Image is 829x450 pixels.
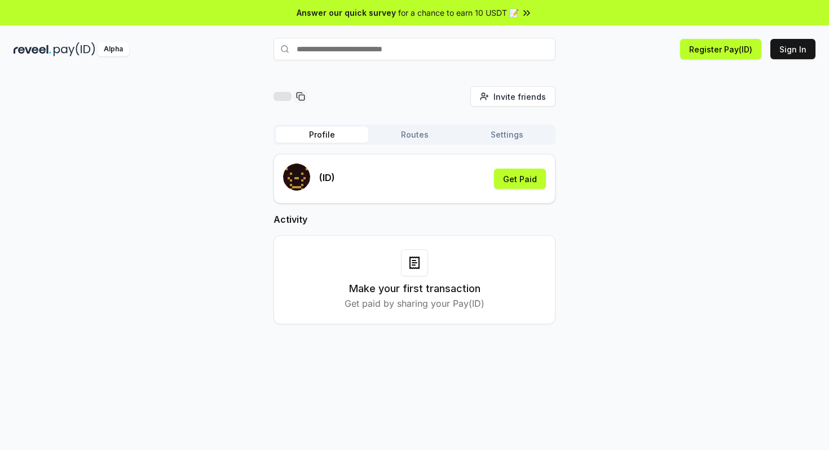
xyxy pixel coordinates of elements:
[770,39,815,59] button: Sign In
[14,42,51,56] img: reveel_dark
[276,127,368,143] button: Profile
[470,86,555,107] button: Invite friends
[274,213,555,226] h2: Activity
[461,127,553,143] button: Settings
[98,42,129,56] div: Alpha
[494,169,546,189] button: Get Paid
[345,297,484,310] p: Get paid by sharing your Pay(ID)
[680,39,761,59] button: Register Pay(ID)
[349,281,480,297] h3: Make your first transaction
[368,127,461,143] button: Routes
[54,42,95,56] img: pay_id
[398,7,519,19] span: for a chance to earn 10 USDT 📝
[297,7,396,19] span: Answer our quick survey
[493,91,546,103] span: Invite friends
[319,171,335,184] p: (ID)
